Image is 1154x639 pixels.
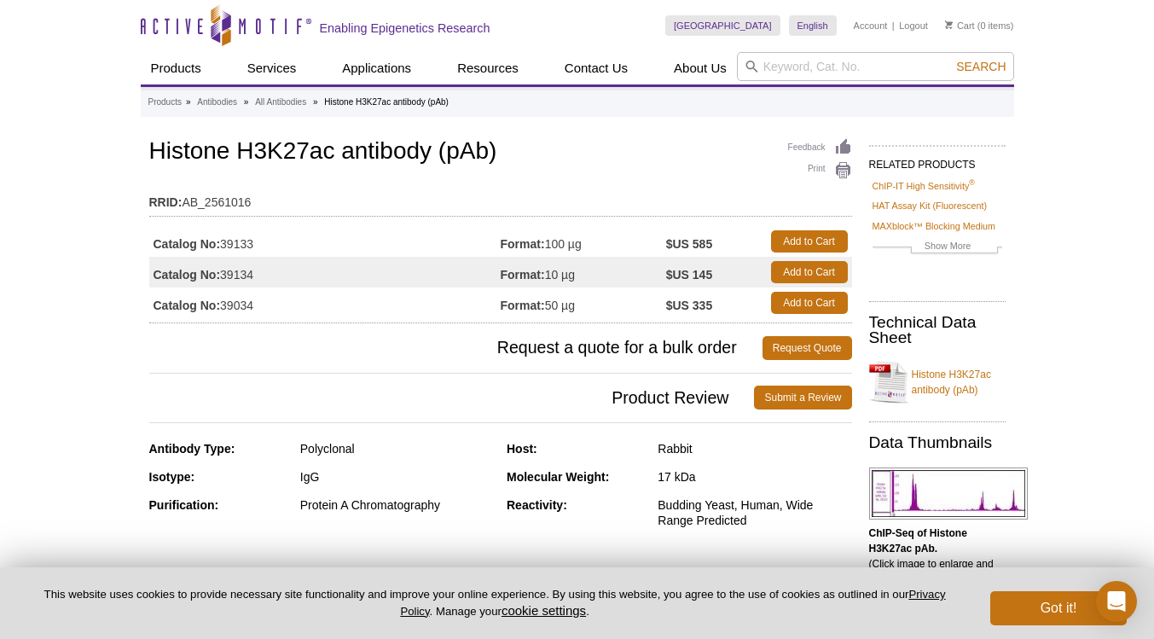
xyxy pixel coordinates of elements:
li: » [313,97,318,107]
strong: $US 335 [666,298,712,313]
strong: Catalog No: [154,267,221,282]
span: Product Review [149,386,755,410]
a: Submit a Review [754,386,851,410]
strong: Host: [507,442,537,456]
td: 100 µg [501,226,666,257]
a: Applications [332,52,421,84]
p: (Click image to enlarge and see details.) [869,526,1006,587]
strong: Format: [501,267,545,282]
h2: Data Thumbnails [869,435,1006,450]
a: English [789,15,837,36]
a: Logout [899,20,928,32]
a: Feedback [788,138,852,157]
b: ChIP-Seq of Histone H3K27ac pAb. [869,527,967,555]
td: 39134 [149,257,501,288]
strong: Catalog No: [154,236,221,252]
strong: Reactivity: [507,498,567,512]
a: HAT Assay Kit (Fluorescent) [873,198,988,213]
td: 39034 [149,288,501,318]
strong: Molecular Weight: [507,470,609,484]
a: Antibodies [197,95,237,110]
div: Protein A Chromatography [300,497,494,513]
li: | [892,15,895,36]
button: cookie settings [502,603,586,618]
strong: Format: [501,236,545,252]
img: Your Cart [945,20,953,29]
a: Resources [447,52,529,84]
input: Keyword, Cat. No. [737,52,1014,81]
strong: Purification: [149,498,219,512]
strong: $US 585 [666,236,712,252]
a: Show More [873,238,1002,258]
p: This website uses cookies to provide necessary site functionality and improve your online experie... [27,587,962,619]
strong: Catalog No: [154,298,221,313]
a: Contact Us [554,52,638,84]
strong: Format: [501,298,545,313]
li: » [244,97,249,107]
a: MAXblock™ Blocking Medium [873,218,996,234]
strong: $US 145 [666,267,712,282]
div: Rabbit [658,441,851,456]
a: About Us [664,52,737,84]
li: » [186,97,191,107]
td: AB_2561016 [149,184,852,212]
div: 17 kDa [658,469,851,485]
sup: ® [969,178,975,187]
h2: Technical Data Sheet [869,315,1006,346]
li: (0 items) [945,15,1014,36]
a: Request Quote [763,336,852,360]
a: ChIP-IT High Sensitivity® [873,178,975,194]
h2: RELATED PRODUCTS [869,145,1006,176]
strong: RRID: [149,195,183,210]
div: Budding Yeast, Human, Wide Range Predicted [658,497,851,528]
button: Got it! [990,591,1127,625]
a: Account [854,20,888,32]
div: IgG [300,469,494,485]
img: Histone H3K27ac antibody (pAb) tested by ChIP-Seq. [869,468,1028,520]
strong: Isotype: [149,470,195,484]
a: [GEOGRAPHIC_DATA] [665,15,780,36]
td: 39133 [149,226,501,257]
strong: Antibody Type: [149,442,235,456]
a: Privacy Policy [400,588,945,617]
button: Search [951,59,1011,74]
h2: Enabling Epigenetics Research [320,20,490,36]
a: Add to Cart [771,292,848,314]
span: Search [956,60,1006,73]
a: Products [141,52,212,84]
a: Histone H3K27ac antibody (pAb) [869,357,1006,408]
td: 10 µg [501,257,666,288]
a: Services [237,52,307,84]
a: Add to Cart [771,261,848,283]
a: All Antibodies [255,95,306,110]
td: 50 µg [501,288,666,318]
div: Polyclonal [300,441,494,456]
li: Histone H3K27ac antibody (pAb) [324,97,449,107]
a: Add to Cart [771,230,848,253]
a: Cart [945,20,975,32]
a: Products [148,95,182,110]
div: Open Intercom Messenger [1096,581,1137,622]
span: Request a quote for a bulk order [149,336,763,360]
h1: Histone H3K27ac antibody (pAb) [149,138,852,167]
a: Print [788,161,852,180]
